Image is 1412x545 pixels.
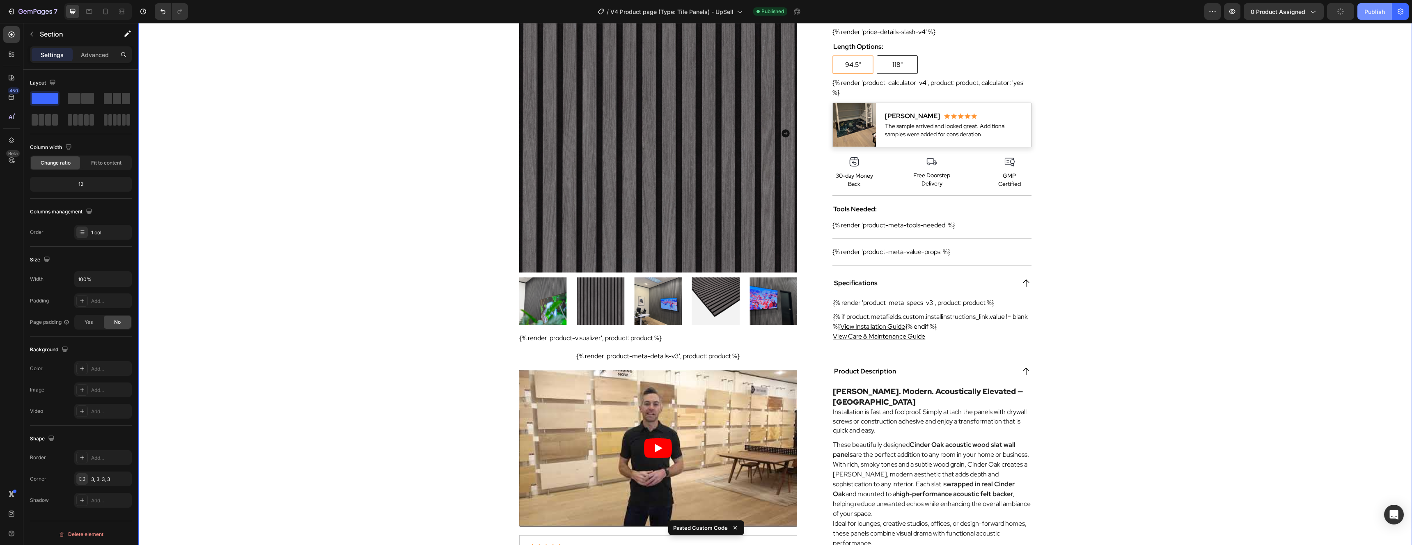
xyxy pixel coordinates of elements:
[91,387,130,394] div: Add...
[91,365,130,373] div: Add...
[695,385,892,412] p: Installation is fast and foolproof. Simply attach the panels with drywall screws or construction ...
[695,289,892,309] div: {% if product.metafields.custom.installinstructions_link.value != blank %} {% endif %}
[1364,7,1385,16] div: Publish
[41,50,64,59] p: Settings
[30,344,70,355] div: Background
[694,4,893,14] div: {% render 'price-details-slash-v4' %}
[746,88,802,98] h2: [PERSON_NAME]
[696,255,739,265] p: Specifications
[673,524,728,532] p: Pasted Custom Code
[30,365,43,372] div: Color
[81,50,109,59] p: Advanced
[85,318,93,326] span: Yes
[642,105,652,115] button: Carousel Next Arrow
[41,159,71,167] span: Change ratio
[381,328,659,338] div: {% render 'product-meta-details-v3', product: product %}
[30,454,46,461] div: Border
[806,90,839,96] img: gempages_472936057755665612-b2e16533-cc15-4e3e-ac97-c93c34efd9c4.png
[30,475,46,483] div: Corner
[155,3,188,20] div: Undo/Redo
[694,55,893,75] div: {% render 'product-calculator-v4', product: product, calculator: 'yes' %}
[707,37,723,46] span: 94.5"
[696,343,758,353] p: Product Description
[610,7,734,16] span: V4 Product page (Type: Tile Panels) - UpSell
[694,18,893,29] h2: Length Options:
[865,133,877,145] img: gempages_472936057755665612-40e59ad0-4367-4cc1-ad75-50f847638260.png
[1384,505,1404,524] div: Open Intercom Messenger
[75,272,131,286] input: Auto
[607,7,609,16] span: /
[772,148,815,165] h2: Free Doorstep Delivery
[91,454,130,462] div: Add...
[702,299,767,308] a: View Installation Guide
[30,142,73,153] div: Column width
[6,150,20,157] div: Beta
[506,415,534,435] button: Play
[695,417,877,436] strong: Cinder Oak acoustic wood slat wall panels
[91,298,130,305] div: Add...
[3,3,61,20] button: 7
[694,224,893,234] div: {% render 'product-meta-value-props' %}
[58,529,103,539] div: Delete element
[91,159,121,167] span: Fit to content
[30,78,57,89] div: Layout
[32,179,130,190] div: 12
[30,497,49,504] div: Shadow
[695,496,888,524] p: Ideal for lounges, creative studios, offices, or design-forward homes, these panels combine visua...
[1244,3,1324,20] button: 0 product assigned
[138,23,1412,545] iframe: Design area
[91,408,130,415] div: Add...
[694,197,893,207] div: {% render 'product-meta-tools-needed' %}
[849,148,893,166] h2: GMP Certified
[40,29,107,39] p: Section
[391,521,424,527] img: gempages_472936057755665612-b2e16533-cc15-4e3e-ac97-c93c34efd9c4.png
[695,437,892,495] p: With rich, smoky tones and a subtle wood grain, Cinder Oak creates a [PERSON_NAME], modern aesthe...
[788,133,799,144] img: gempages_472936057755665612-e9de6372-9d0d-44d9-b160-22c69b1b31e4.png
[30,229,44,236] div: Order
[695,275,892,285] div: {% render 'product-meta-specs-v3', product: product %}
[30,254,52,266] div: Size
[1251,7,1305,16] span: 0 product assigned
[91,229,130,236] div: 1 col
[381,310,659,320] div: {% render 'product-visualizer', product: product %}
[695,417,891,436] p: These beautifully designed are the perfect addition to any room in your home or business.
[30,433,56,444] div: Shape
[695,80,738,124] img: gempages_472936057755665612-0ba6089d-d0c6-431e-a5bd-bc6d527f2ba7.png
[91,476,130,483] div: 3, 3, 3, 3
[695,309,787,318] a: View Care & Maintenance Guide
[761,8,784,15] span: Published
[30,386,44,394] div: Image
[30,318,70,326] div: Page padding
[30,275,44,283] div: Width
[710,133,722,145] img: gempages_472936057755665612-e777cfe8-ea8c-429f-9a20-b78b7ce9c2fd.png
[8,87,20,94] div: 450
[694,148,738,166] h2: 30-day Money Back
[758,467,875,475] strong: high-performance acoustic felt backer
[747,99,887,115] p: The sample arrived and looked great. Additional samples were added for consideration.
[1357,3,1392,20] button: Publish
[30,408,43,415] div: Video
[54,7,57,16] p: 7
[30,206,94,218] div: Columns management
[30,297,49,305] div: Padding
[695,363,885,384] strong: [PERSON_NAME]. Modern. Acoustically Elevated — [GEOGRAPHIC_DATA]
[30,528,132,541] button: Delete element
[754,37,764,46] span: 118"
[694,181,893,192] h2: Tools Needed:
[114,318,121,326] span: No
[91,497,130,504] div: Add...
